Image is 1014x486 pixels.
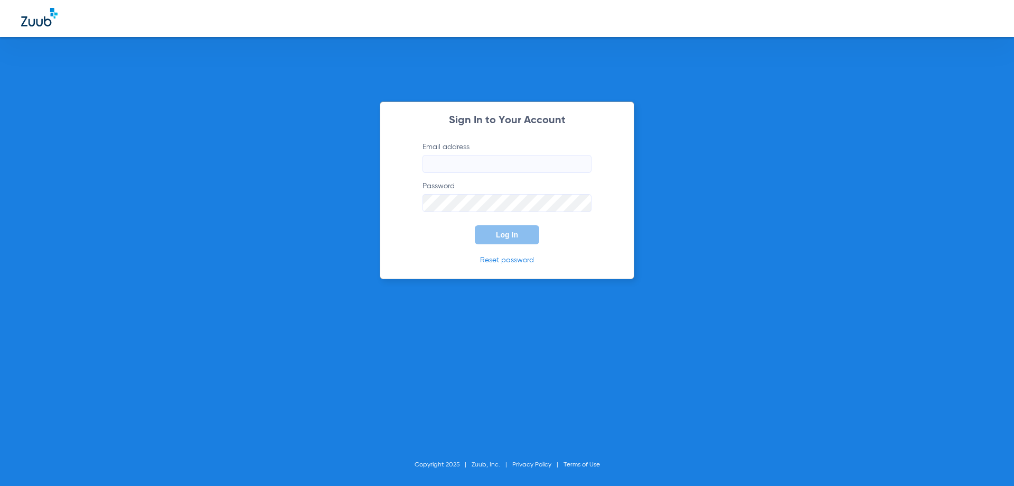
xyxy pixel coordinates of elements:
h2: Sign In to Your Account [407,115,607,126]
a: Privacy Policy [512,462,551,468]
button: Log In [475,225,539,244]
input: Password [422,194,591,212]
span: Log In [496,231,518,239]
input: Email address [422,155,591,173]
img: Zuub Logo [21,8,58,26]
a: Reset password [480,256,534,264]
label: Email address [422,142,591,173]
label: Password [422,181,591,212]
a: Terms of Use [564,462,600,468]
li: Zuub, Inc. [472,460,512,470]
li: Copyright 2025 [415,460,472,470]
